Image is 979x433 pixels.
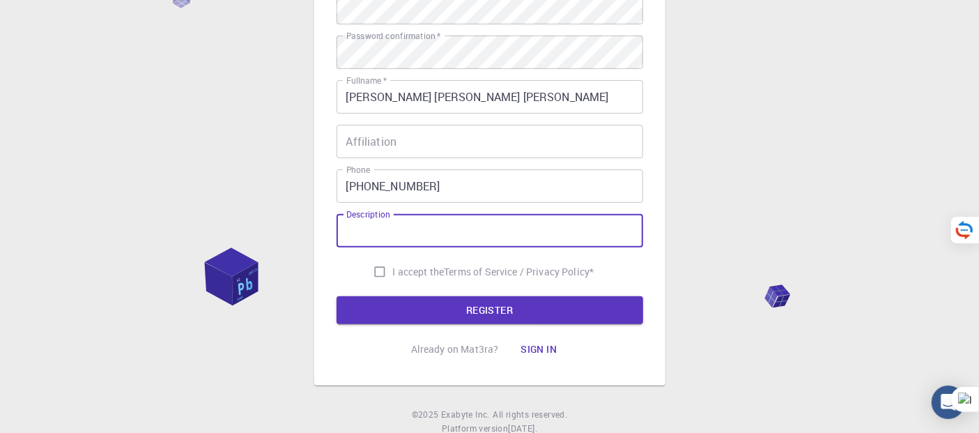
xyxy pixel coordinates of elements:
[411,342,499,356] p: Already on Mat3ra?
[441,408,490,422] a: Exabyte Inc.
[444,265,594,279] p: Terms of Service / Privacy Policy *
[346,164,370,176] label: Phone
[393,265,445,279] span: I accept the
[337,296,643,324] button: REGISTER
[441,409,490,420] span: Exabyte Inc.
[444,265,594,279] a: Terms of Service / Privacy Policy*
[346,208,390,220] label: Description
[346,75,387,86] label: Fullname
[932,386,965,419] div: Open Intercom Messenger
[412,408,441,422] span: © 2025
[493,408,567,422] span: All rights reserved.
[509,335,568,363] button: Sign in
[346,30,440,42] label: Password confirmation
